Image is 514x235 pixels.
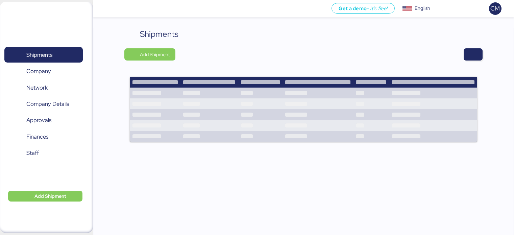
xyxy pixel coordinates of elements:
span: Network [26,83,48,93]
a: Approvals [4,113,83,128]
div: Shipments [140,28,178,40]
span: CM [490,4,500,13]
span: Approvals [26,115,51,125]
div: English [415,5,430,12]
span: Staff [26,148,39,158]
span: Add Shipment [34,192,66,200]
span: Company Details [26,99,69,109]
span: Add Shipment [140,50,170,58]
a: Company Details [4,96,83,112]
button: Menu [97,3,108,15]
span: Shipments [26,50,52,60]
button: Add Shipment [8,191,82,202]
button: Add Shipment [124,48,175,61]
a: Staff [4,145,83,161]
a: Shipments [4,47,83,63]
span: Finances [26,132,48,142]
a: Network [4,80,83,95]
a: Finances [4,129,83,145]
span: Company [26,66,51,76]
a: Company [4,64,83,79]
